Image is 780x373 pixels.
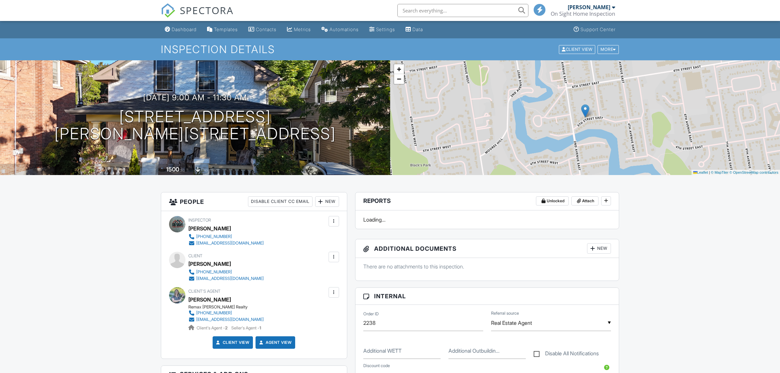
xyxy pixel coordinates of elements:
a: [EMAIL_ADDRESS][DOMAIN_NAME] [188,275,264,282]
a: Client View [215,339,250,346]
a: Zoom in [394,64,404,74]
span: | [709,170,710,174]
img: The Best Home Inspection Software - Spectora [161,3,175,18]
strong: 2 [225,325,228,330]
label: Referral source [491,310,519,316]
a: Leaflet [693,170,708,174]
a: Client View [558,47,597,51]
a: [PHONE_NUMBER] [188,233,264,240]
div: [EMAIL_ADDRESS][DOMAIN_NAME] [196,241,264,246]
div: [EMAIL_ADDRESS][DOMAIN_NAME] [196,276,264,281]
span: − [397,75,401,83]
div: [EMAIL_ADDRESS][DOMAIN_NAME] [196,317,264,322]
a: [PHONE_NUMBER] [188,269,264,275]
a: [EMAIL_ADDRESS][DOMAIN_NAME] [188,240,264,246]
div: [PHONE_NUMBER] [196,310,232,316]
div: [PERSON_NAME] [188,224,231,233]
span: SPECTORA [180,3,234,17]
span: Client [188,253,202,258]
h1: Inspection Details [161,44,619,55]
h3: Internal [355,288,619,305]
div: [PERSON_NAME] [188,259,231,269]
span: basement [201,167,219,172]
img: Marker [581,104,589,118]
label: Disable All Notifications [534,350,599,359]
div: Disable Client CC Email [248,196,313,207]
a: Automations (Basic) [319,24,361,36]
h1: [STREET_ADDRESS] [PERSON_NAME][STREET_ADDRESS] [54,108,336,143]
a: Support Center [571,24,618,36]
a: Data [403,24,426,36]
a: Settings [367,24,398,36]
div: [PHONE_NUMBER] [196,269,232,275]
span: Client's Agent - [197,325,229,330]
div: Support Center [580,27,616,32]
div: Remax [PERSON_NAME] Realty [188,304,269,310]
div: Client View [559,45,595,54]
div: Data [412,27,423,32]
div: New [587,243,611,254]
span: Inspector [188,218,211,223]
a: © MapTiler [711,170,729,174]
a: [EMAIL_ADDRESS][DOMAIN_NAME] [188,316,264,323]
a: Metrics [284,24,314,36]
p: There are no attachments to this inspection. [363,263,611,270]
label: Discount code [363,363,390,369]
div: [PHONE_NUMBER] [196,234,232,239]
span: sq. ft. [180,167,189,172]
a: SPECTORA [161,9,234,23]
input: Search everything... [397,4,528,17]
div: Settings [376,27,395,32]
label: Additional WETT [363,347,402,354]
a: Contacts [246,24,279,36]
label: Order ID [363,311,379,317]
h3: Additional Documents [355,239,619,258]
div: On Sight Home Inspection [551,10,615,17]
h3: [DATE] 9:00 am - 11:30 am [143,93,247,102]
a: © OpenStreetMap contributors [730,170,778,174]
div: Templates [214,27,238,32]
a: Agent View [258,339,292,346]
a: Zoom out [394,74,404,84]
div: Automations [330,27,359,32]
span: Seller's Agent - [231,325,261,330]
div: Dashboard [172,27,197,32]
div: Metrics [294,27,311,32]
input: Additional Outbuilding Inspection [448,343,526,359]
div: New [315,196,339,207]
div: More [598,45,619,54]
a: Templates [204,24,240,36]
a: [PERSON_NAME] [188,295,231,304]
span: Client's Agent [188,289,220,294]
strong: 1 [259,325,261,330]
a: Dashboard [162,24,199,36]
span: + [397,65,401,73]
input: Additional WETT [363,343,441,359]
a: [PHONE_NUMBER] [188,310,264,316]
div: 1500 [166,166,179,173]
div: [PERSON_NAME] [568,4,610,10]
div: Contacts [256,27,276,32]
label: Additional Outbuilding Inspection [448,347,500,354]
h3: People [161,192,347,211]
